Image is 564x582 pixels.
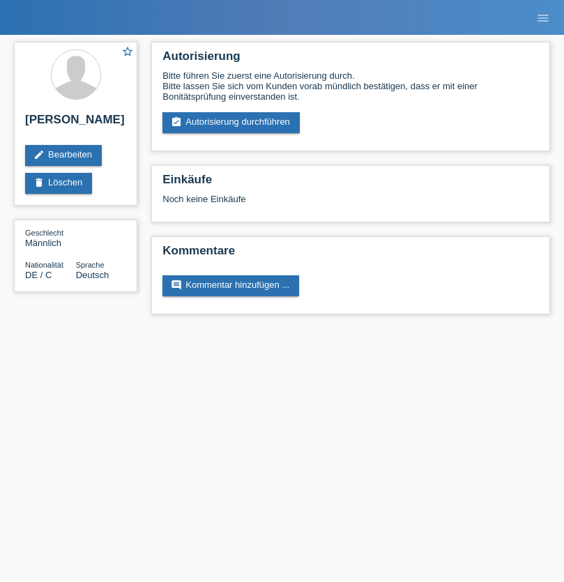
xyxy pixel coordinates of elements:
[25,173,92,194] a: deleteLöschen
[162,70,539,102] div: Bitte führen Sie zuerst eine Autorisierung durch. Bitte lassen Sie sich vom Kunden vorab mündlich...
[25,270,52,280] span: Deutschland / C / 01.08.2014
[33,177,45,188] i: delete
[536,11,550,25] i: menu
[25,261,63,269] span: Nationalität
[33,149,45,160] i: edit
[76,270,109,280] span: Deutsch
[162,275,299,296] a: commentKommentar hinzufügen ...
[25,145,102,166] a: editBearbeiten
[529,13,557,22] a: menu
[25,227,76,248] div: Männlich
[162,49,539,70] h2: Autorisierung
[162,194,539,215] div: Noch keine Einkäufe
[162,244,539,265] h2: Kommentare
[162,112,300,133] a: assignment_turned_inAutorisierung durchführen
[25,113,126,134] h2: [PERSON_NAME]
[121,45,134,58] i: star_border
[171,279,182,291] i: comment
[171,116,182,128] i: assignment_turned_in
[76,261,105,269] span: Sprache
[121,45,134,60] a: star_border
[25,229,63,237] span: Geschlecht
[162,173,539,194] h2: Einkäufe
